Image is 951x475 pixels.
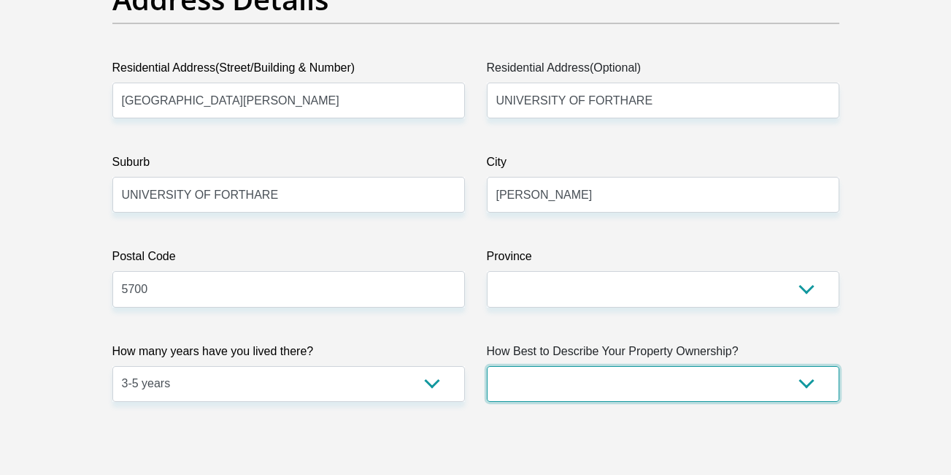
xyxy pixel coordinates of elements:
label: City [487,153,839,177]
select: Please select a value [112,366,465,402]
input: Postal Code [112,271,465,307]
input: Valid residential address [112,83,465,118]
label: Residential Address(Street/Building & Number) [112,59,465,83]
label: How Best to Describe Your Property Ownership? [487,343,839,366]
input: Address line 2 (Optional) [487,83,839,118]
label: Suburb [112,153,465,177]
label: Residential Address(Optional) [487,59,839,83]
label: Postal Code [112,248,465,271]
input: City [487,177,839,213]
select: Please select a value [487,366,839,402]
input: Suburb [112,177,465,213]
label: How many years have you lived there? [112,343,465,366]
select: Please Select a Province [487,271,839,307]
label: Province [487,248,839,271]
